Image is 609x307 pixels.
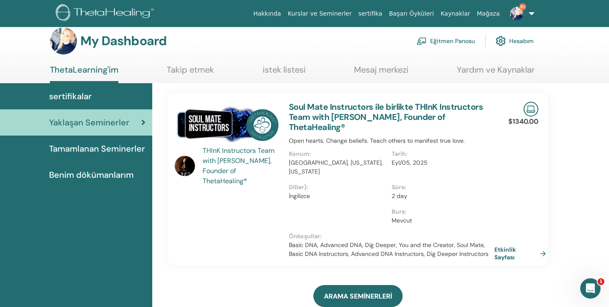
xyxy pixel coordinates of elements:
a: Hesabım [496,32,534,50]
span: ARAMA SEMİNERLERİ [324,292,392,301]
span: 9+ [519,3,526,10]
p: Eyl/05, 2025 [392,158,489,167]
img: default.jpg [510,7,524,20]
img: default.jpg [50,27,77,54]
img: cog.svg [496,34,506,48]
p: Diller) : [289,183,387,192]
a: Hakkında [250,6,285,22]
a: Soul Mate Instructors ile birlikte THInK Instructors Team with [PERSON_NAME], Founder of ThetaHea... [289,101,483,133]
p: Konum : [289,149,387,158]
p: Mevcut [392,216,489,225]
a: Mağaza [473,6,503,22]
span: 1 [598,278,604,285]
p: [GEOGRAPHIC_DATA], [US_STATE], [US_STATE] [289,158,387,176]
a: Başarı Öyküleri [386,6,437,22]
p: Önkoşullar : [289,232,494,241]
p: Burs : [392,207,489,216]
p: $1340.00 [508,117,538,127]
span: Tamamlanan Seminerler [49,142,145,155]
a: THInK Instructors Team with [PERSON_NAME], Founder of ThetaHealing® [203,146,281,186]
p: Tarih : [392,149,489,158]
h3: My Dashboard [80,33,167,49]
span: sertifikalar [49,90,92,103]
p: İngilizce [289,192,387,201]
a: Yardım ve Kaynaklar [457,65,535,81]
span: Yaklaşan Seminerler [49,116,129,129]
img: chalkboard-teacher.svg [417,37,427,45]
p: Basic DNA, Advanced DNA, Dig Deeper, You and the Creator, Soul Mate, Basic DNA Instructors, Advan... [289,241,494,258]
a: istek listesi [263,65,306,81]
img: Live Online Seminar [524,102,538,117]
a: Takip etmek [167,65,214,81]
a: Kurslar ve Seminerler [284,6,355,22]
p: 2 day [392,192,489,201]
span: Benim dökümanlarım [49,168,134,181]
a: Mesaj merkezi [354,65,409,81]
iframe: Intercom live chat [580,278,601,299]
a: ThetaLearning'im [50,65,118,83]
p: Open hearts. Change beliefs. Teach others to manifest true love. [289,136,494,145]
a: ARAMA SEMİNERLERİ [313,285,403,307]
img: default.jpg [175,156,195,176]
img: Soul Mate Instructors [175,102,279,148]
p: Süre : [392,183,489,192]
img: logo.png [56,4,157,23]
a: Etkinlik Sayfası [494,246,549,261]
a: sertifika [355,6,385,22]
a: Kaynaklar [437,6,474,22]
a: Eğitmen Panosu [417,32,475,50]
